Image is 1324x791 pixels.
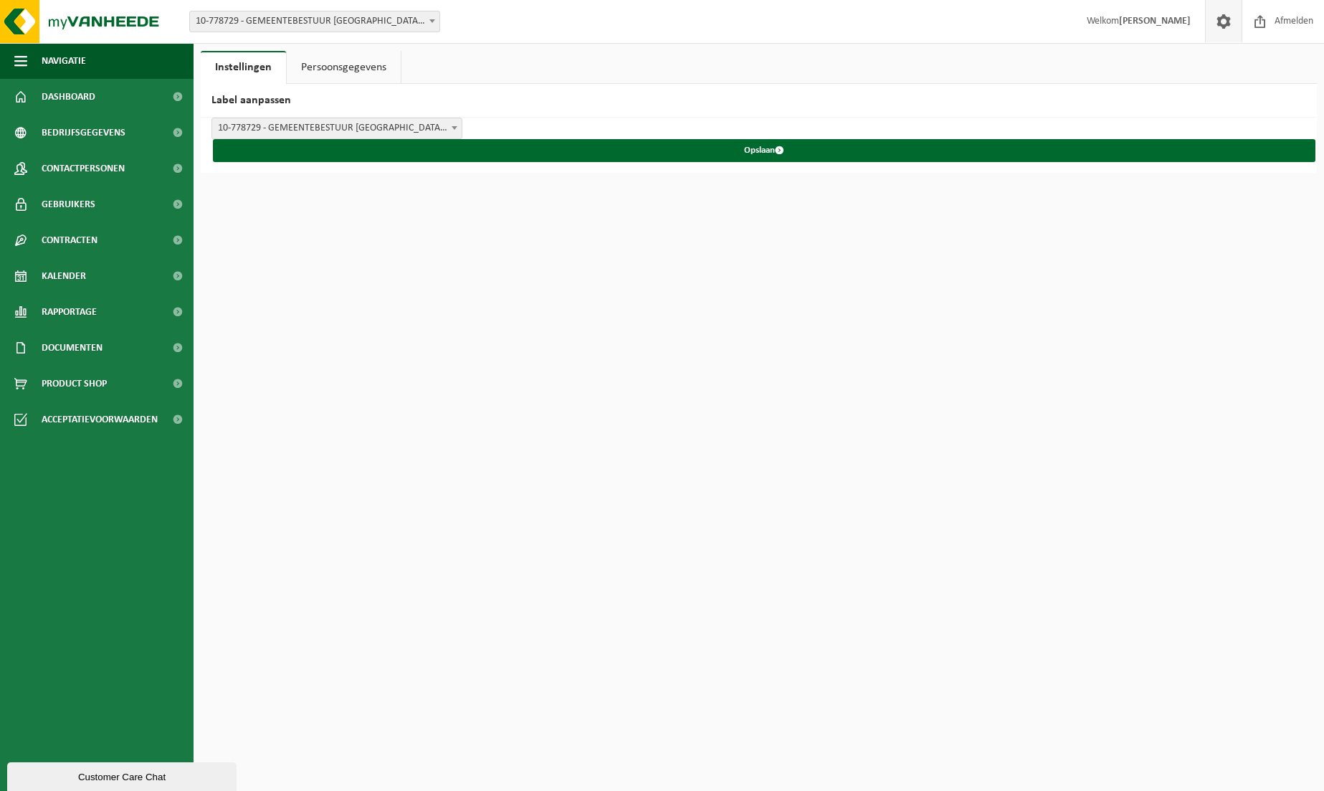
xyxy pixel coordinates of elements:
span: 10-778729 - GEMEENTEBESTUUR ZELZATE - ZELZATE [189,11,440,32]
span: Gebruikers [42,186,95,222]
span: Product Shop [42,366,107,402]
span: Navigatie [42,43,86,79]
span: 10-778729 - GEMEENTEBESTUUR ZELZATE - ZELZATE [212,118,462,138]
iframe: chat widget [7,759,239,791]
a: Instellingen [201,51,286,84]
span: 10-778729 - GEMEENTEBESTUUR ZELZATE - ZELZATE [211,118,462,139]
span: Kalender [42,258,86,294]
span: Contactpersonen [42,151,125,186]
span: 10-778729 - GEMEENTEBESTUUR ZELZATE - ZELZATE [190,11,439,32]
h2: Label aanpassen [201,84,1317,118]
span: Rapportage [42,294,97,330]
span: Documenten [42,330,103,366]
span: Acceptatievoorwaarden [42,402,158,437]
span: Bedrijfsgegevens [42,115,125,151]
span: Contracten [42,222,97,258]
strong: [PERSON_NAME] [1119,16,1191,27]
span: Dashboard [42,79,95,115]
a: Persoonsgegevens [287,51,401,84]
button: Opslaan [213,139,1315,162]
